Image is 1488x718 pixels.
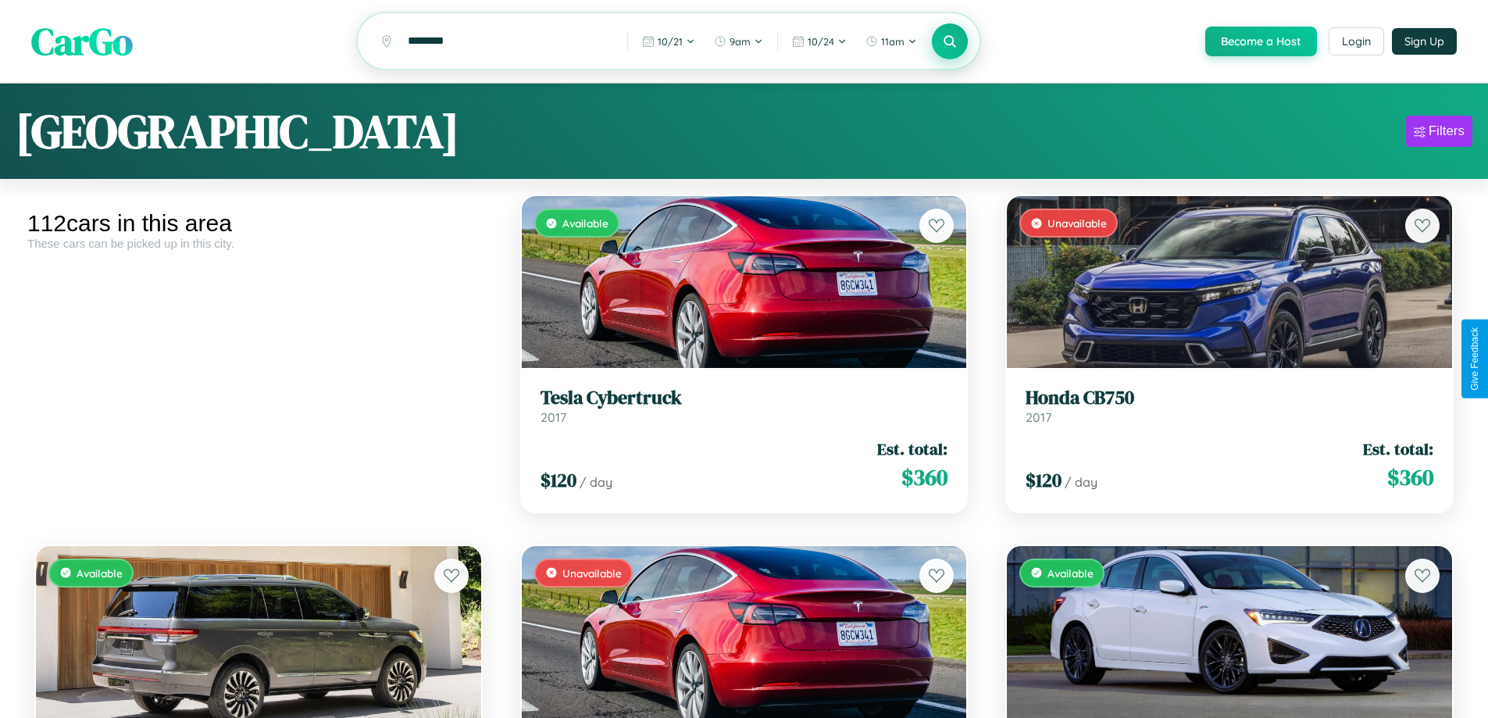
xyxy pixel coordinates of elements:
div: These cars can be picked up in this city. [27,237,490,250]
a: Tesla Cybertruck2017 [541,387,948,425]
button: Login [1329,27,1384,55]
div: Filters [1429,123,1465,139]
span: Unavailable [1047,216,1107,230]
span: 10 / 24 [808,35,834,48]
span: Unavailable [562,566,622,580]
span: Est. total: [1363,438,1433,460]
h3: Tesla Cybertruck [541,387,948,409]
span: Available [1047,566,1094,580]
span: 10 / 21 [658,35,683,48]
div: Give Feedback [1469,327,1480,391]
button: 10/24 [784,29,855,54]
span: 2017 [541,409,566,425]
button: 11am [858,29,925,54]
span: $ 360 [901,462,947,493]
h3: Honda CB750 [1026,387,1433,409]
span: Available [77,566,123,580]
button: Sign Up [1392,28,1457,55]
div: 112 cars in this area [27,210,490,237]
button: Become a Host [1205,27,1317,56]
button: 10/21 [634,29,703,54]
span: / day [580,474,612,490]
span: / day [1065,474,1097,490]
span: 2017 [1026,409,1051,425]
span: Available [562,216,608,230]
span: CarGo [31,16,133,67]
span: 11am [881,35,905,48]
span: $ 360 [1387,462,1433,493]
span: 9am [730,35,751,48]
button: 9am [706,29,771,54]
span: $ 120 [1026,467,1062,493]
h1: [GEOGRAPHIC_DATA] [16,99,459,163]
button: Filters [1406,116,1472,147]
span: Est. total: [877,438,947,460]
a: Honda CB7502017 [1026,387,1433,425]
span: $ 120 [541,467,576,493]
